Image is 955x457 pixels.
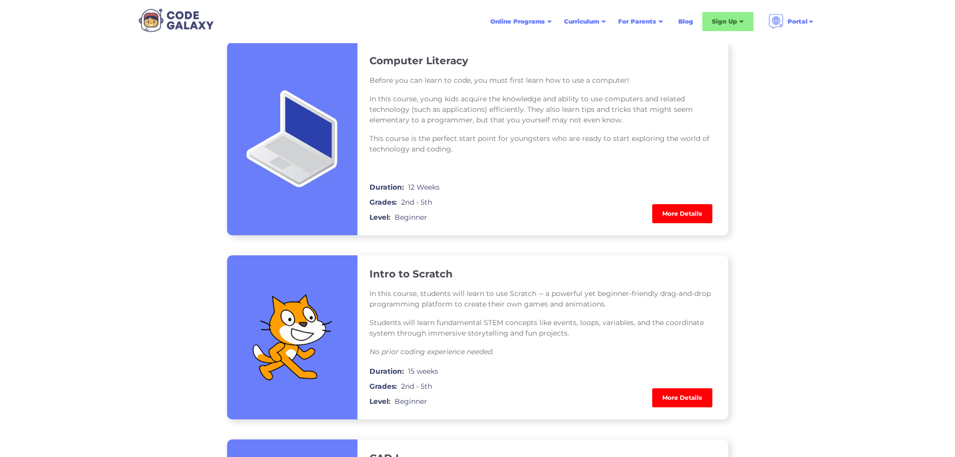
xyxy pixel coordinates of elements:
p: Before you can learn to code, you must first learn how to use a computer! [369,75,716,86]
p: This course is the perfect start point for youngsters who are ready to start exploring the world ... [369,133,716,155]
h4: 15 weeks [408,365,438,377]
h3: Computer Literacy [369,54,468,67]
h4: Level: [369,395,391,407]
p: In this course, students will learn to use Scratch -- a powerful yet beginner-friendly drag-and-d... [369,288,716,310]
div: Online Programs [490,17,545,27]
a: More Details [652,388,712,407]
a: More Details [652,204,712,223]
h4: Level: [369,211,391,223]
div: Sign Up [712,17,737,27]
h4: 12 Weeks [408,181,440,193]
h4: Beginner [395,395,427,407]
p: Students will learn fundamental STEM concepts like events, loops, variables, and the coordinate s... [369,318,716,339]
h4: Grades: [369,196,397,208]
em: No prior coding experience needed. [369,347,494,356]
p: In this course, young kids acquire the knowledge and ability to use computers and related technol... [369,94,716,125]
div: Sign Up [702,12,753,31]
div: Curriculum [564,17,599,27]
h4: Beginner [395,211,427,223]
p: ‍ [369,163,716,173]
h4: Grades: [369,380,397,392]
div: For Parents [618,17,656,27]
h4: Duration: [369,365,404,377]
h3: Intro to Scratch [369,267,453,280]
div: For Parents [612,13,669,31]
h4: Duration: [369,181,404,193]
div: Portal [788,17,808,27]
a: Blog [672,13,699,31]
div: Portal [762,10,821,33]
div: Online Programs [484,13,558,31]
h4: 2nd - 5th [401,196,432,208]
div: Curriculum [558,13,612,31]
h4: 2nd - 5th [401,380,432,392]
